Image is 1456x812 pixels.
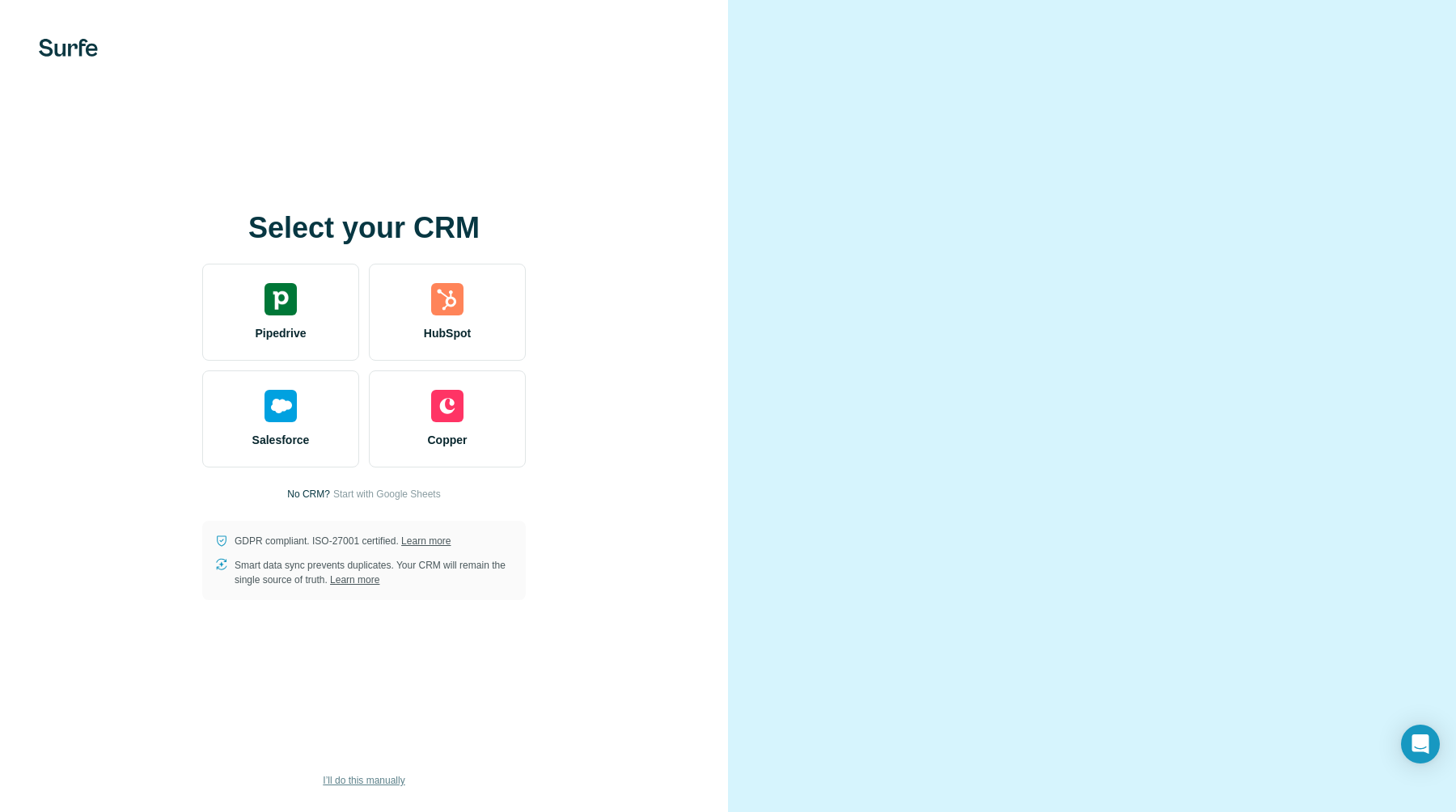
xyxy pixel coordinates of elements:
[333,487,441,501] button: Start with Google Sheets
[431,390,463,422] img: copper's logo
[330,574,379,586] a: Learn more
[235,558,513,587] p: Smart data sync prevents duplicates. Your CRM will remain the single source of truth.
[431,283,463,315] img: hubspot's logo
[265,283,297,315] img: pipedrive's logo
[424,325,471,341] span: HubSpot
[252,432,310,448] span: Salesforce
[39,39,98,57] img: Surfe's logo
[323,773,404,788] span: I’ll do this manually
[235,534,451,548] p: GDPR compliant. ISO-27001 certified.
[255,325,306,341] span: Pipedrive
[265,390,297,422] img: salesforce's logo
[287,487,330,501] p: No CRM?
[1401,725,1440,763] div: Open Intercom Messenger
[401,535,451,547] a: Learn more
[202,212,526,244] h1: Select your CRM
[428,432,468,448] span: Copper
[311,768,416,793] button: I’ll do this manually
